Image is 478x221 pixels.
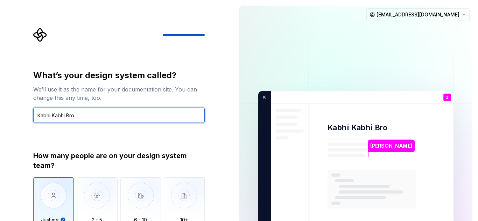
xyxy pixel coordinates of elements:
[261,94,266,101] p: K
[377,11,459,18] span: [EMAIL_ADDRESS][DOMAIN_NAME]
[370,142,412,150] p: [PERSON_NAME]
[33,108,205,123] input: Design system name
[33,85,205,102] div: We’ll use it as the name for your documentation site. You can change this any time, too.
[33,28,47,42] svg: Supernova Logo
[328,123,387,133] p: Kabhi Kabhi Bro
[366,8,470,21] button: [EMAIL_ADDRESS][DOMAIN_NAME]
[33,70,205,81] div: What’s your design system called?
[33,151,205,170] div: How many people are on your design system team?
[445,96,448,100] p: Z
